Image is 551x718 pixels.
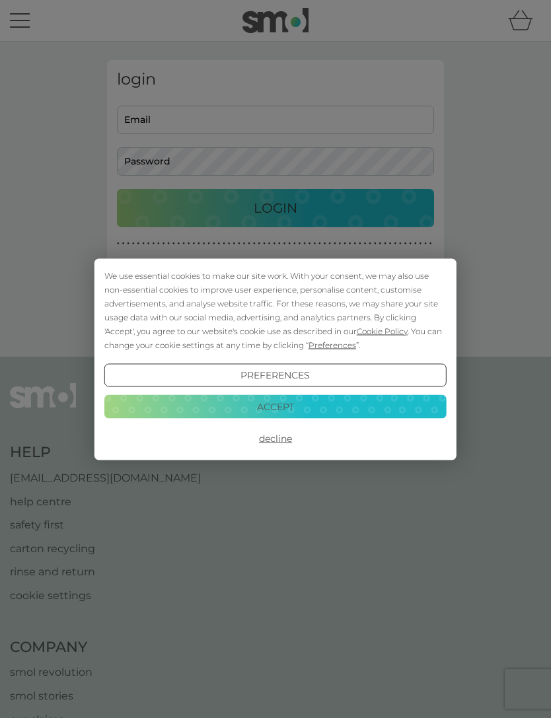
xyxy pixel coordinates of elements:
[94,258,457,460] div: Cookie Consent Prompt
[309,340,356,349] span: Preferences
[357,326,408,336] span: Cookie Policy
[104,395,447,419] button: Accept
[104,427,447,450] button: Decline
[104,363,447,387] button: Preferences
[104,268,447,351] div: We use essential cookies to make our site work. With your consent, we may also use non-essential ...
